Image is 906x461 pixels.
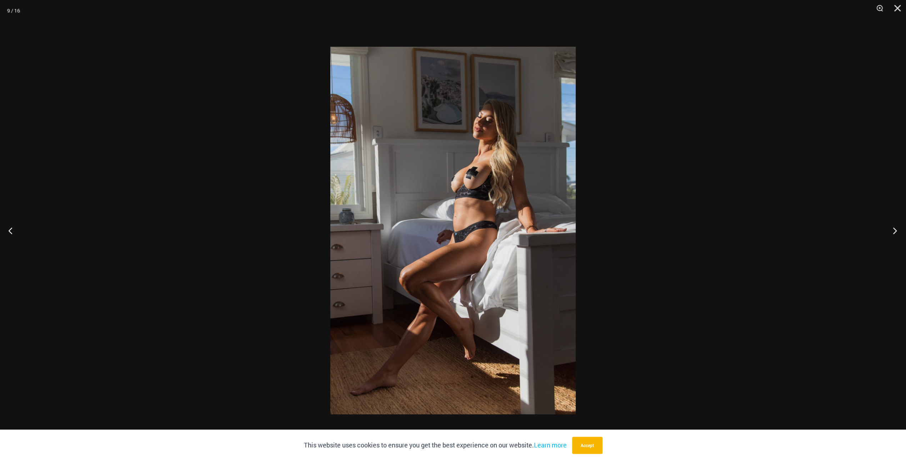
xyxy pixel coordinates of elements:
button: Next [879,213,906,248]
p: This website uses cookies to ensure you get the best experience on our website. [304,440,567,451]
button: Accept [572,437,602,454]
img: Nights Fall Silver Leopard 1036 Bra 6046 Thong 06 [330,47,576,414]
a: Learn more [534,441,567,449]
div: 9 / 16 [7,5,20,16]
